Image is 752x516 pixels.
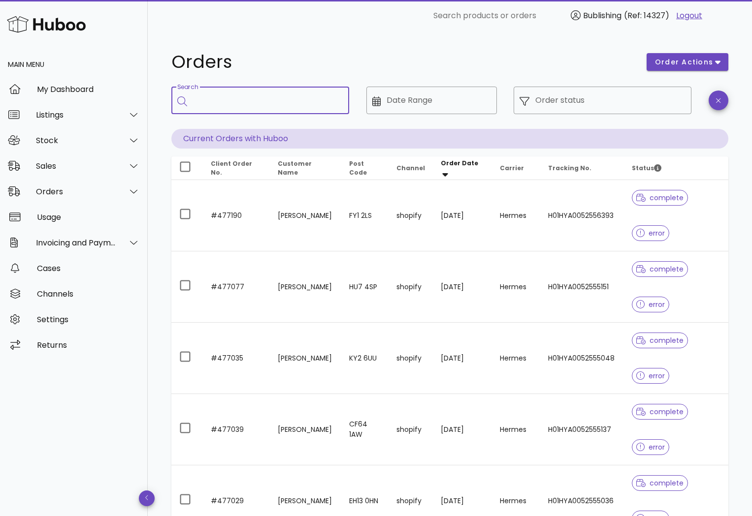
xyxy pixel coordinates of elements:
img: Huboo Logo [7,14,86,35]
th: Carrier [492,156,540,180]
span: complete [636,480,684,486]
td: Hermes [492,251,540,323]
td: #477039 [203,394,270,465]
th: Customer Name [270,156,341,180]
div: Invoicing and Payments [36,238,116,247]
td: FY1 2LS [341,180,389,251]
th: Order Date: Sorted descending. Activate to remove sorting. [433,156,491,180]
h1: Orders [171,53,635,71]
span: Customer Name [278,159,312,177]
td: [PERSON_NAME] [270,251,341,323]
label: Search [177,84,198,91]
span: Bublishing [583,10,621,21]
td: shopify [389,394,433,465]
td: #477035 [203,323,270,394]
td: shopify [389,180,433,251]
span: Status [632,164,661,172]
div: Stock [36,136,116,145]
div: My Dashboard [37,85,140,94]
td: shopify [389,251,433,323]
span: complete [636,408,684,415]
td: CF64 1AW [341,394,389,465]
td: shopify [389,323,433,394]
span: complete [636,266,684,273]
span: order actions [654,57,714,67]
div: Cases [37,264,140,273]
div: Channels [37,289,140,299]
td: [PERSON_NAME] [270,394,341,465]
span: error [636,444,665,451]
td: Hermes [492,180,540,251]
span: error [636,230,665,237]
p: Current Orders with Huboo [171,129,728,149]
td: [DATE] [433,180,491,251]
td: Hermes [492,323,540,394]
td: H01HYA0052555137 [540,394,624,465]
span: Channel [396,164,425,172]
td: Hermes [492,394,540,465]
th: Status [624,156,728,180]
td: [PERSON_NAME] [270,180,341,251]
span: Client Order No. [211,159,252,177]
span: Tracking No. [548,164,591,172]
th: Post Code [341,156,389,180]
th: Tracking No. [540,156,624,180]
span: Order Date [441,159,478,167]
div: Settings [37,315,140,324]
td: HU7 4SP [341,251,389,323]
span: (Ref: 14327) [624,10,669,21]
td: #477077 [203,251,270,323]
span: Post Code [349,159,367,177]
span: error [636,372,665,379]
a: Logout [676,10,702,22]
td: H01HYA0052555048 [540,323,624,394]
td: [PERSON_NAME] [270,323,341,394]
span: error [636,301,665,308]
td: H01HYA0052555151 [540,251,624,323]
th: Channel [389,156,433,180]
div: Listings [36,110,116,120]
td: #477190 [203,180,270,251]
span: complete [636,337,684,344]
th: Client Order No. [203,156,270,180]
span: complete [636,194,684,201]
span: Carrier [500,164,524,172]
td: KY2 6UU [341,323,389,394]
div: Returns [37,340,140,350]
td: [DATE] [433,251,491,323]
div: Sales [36,161,116,171]
td: [DATE] [433,323,491,394]
button: order actions [647,53,728,71]
td: [DATE] [433,394,491,465]
div: Orders [36,187,116,196]
td: H01HYA0052556393 [540,180,624,251]
div: Usage [37,212,140,222]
